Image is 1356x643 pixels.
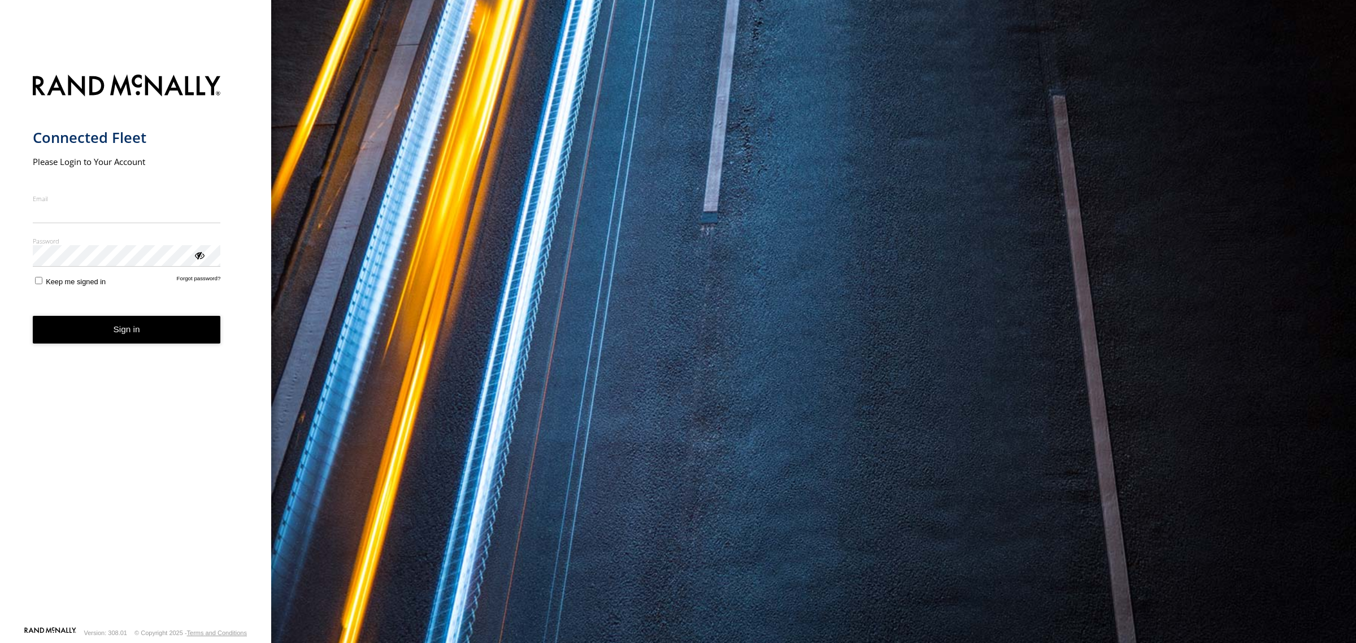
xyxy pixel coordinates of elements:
input: Keep me signed in [35,277,42,284]
button: Sign in [33,316,221,344]
div: Version: 308.01 [84,629,127,636]
a: Terms and Conditions [187,629,247,636]
a: Forgot password? [177,275,221,286]
label: Password [33,237,221,245]
form: main [33,68,239,626]
a: Visit our Website [24,627,76,638]
div: ViewPassword [193,249,205,260]
h1: Connected Fleet [33,128,221,147]
label: Email [33,194,221,203]
div: © Copyright 2025 - [134,629,247,636]
span: Keep me signed in [46,277,106,286]
img: Rand McNally [33,72,221,101]
h2: Please Login to Your Account [33,156,221,167]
